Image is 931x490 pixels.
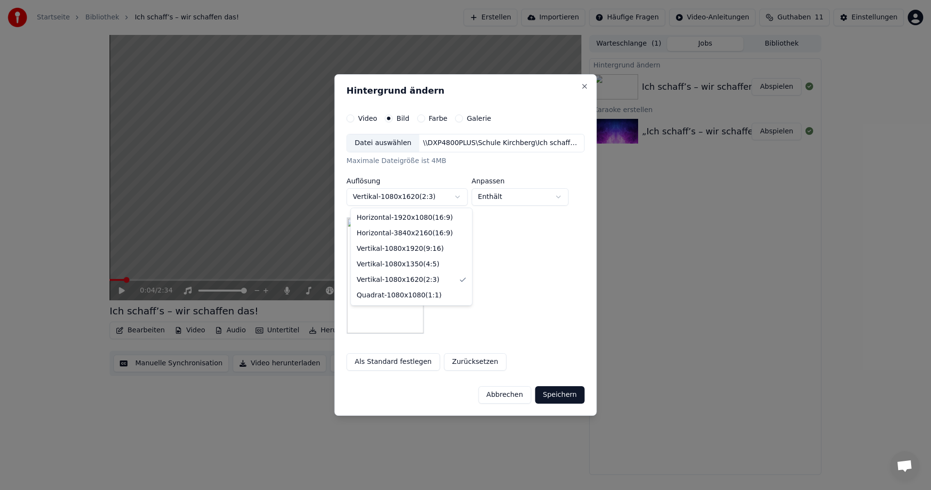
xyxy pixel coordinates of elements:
div: Vertikal - 1080 x 1920 ( 9 : 16 ) [357,244,444,254]
div: Vertikal - 1080 x 1350 ( 4 : 5 ) [357,260,440,269]
div: Quadrat - 1080 x 1080 ( 1 : 1 ) [357,291,442,300]
div: Vertikal - 1080 x 1620 ( 2 : 3 ) [357,275,440,285]
div: Horizontal - 3840 x 2160 ( 16 : 9 ) [357,229,453,238]
div: Horizontal - 1920 x 1080 ( 16 : 9 ) [357,213,453,223]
